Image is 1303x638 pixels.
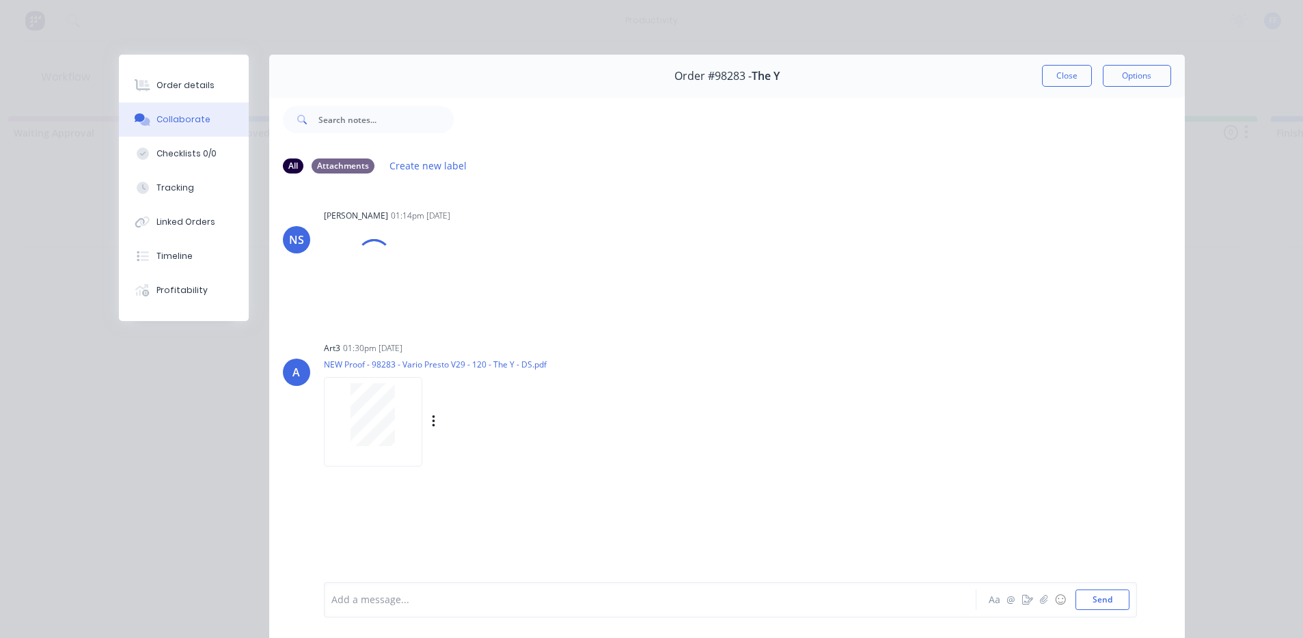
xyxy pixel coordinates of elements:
div: Order details [156,79,215,92]
div: Checklists 0/0 [156,148,217,160]
button: Send [1075,590,1129,610]
div: NS [289,232,304,248]
button: Aa [987,592,1003,608]
button: @ [1003,592,1019,608]
button: Linked Orders [119,205,249,239]
div: Timeline [156,250,193,262]
button: Profitability [119,273,249,307]
div: Profitability [156,284,208,296]
div: Attachments [312,158,374,174]
div: Collaborate [156,113,210,126]
button: Checklists 0/0 [119,137,249,171]
div: Linked Orders [156,216,215,228]
div: All [283,158,303,174]
span: The Y [752,70,780,83]
button: Collaborate [119,102,249,137]
div: [PERSON_NAME] [324,210,388,222]
button: Create new label [383,156,474,175]
span: Order #98283 - [674,70,752,83]
div: 01:30pm [DATE] [343,342,402,355]
input: Search notes... [318,106,454,133]
div: 01:14pm [DATE] [391,210,450,222]
button: Order details [119,68,249,102]
div: art3 [324,342,340,355]
button: ☺ [1052,592,1069,608]
div: Tracking [156,182,194,194]
p: NEW Proof - 98283 - Vario Presto V29 - 120 - The Y - DS.pdf [324,359,575,370]
div: A [292,364,300,380]
button: Timeline [119,239,249,273]
button: Tracking [119,171,249,205]
button: Options [1103,65,1171,87]
button: Close [1042,65,1092,87]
